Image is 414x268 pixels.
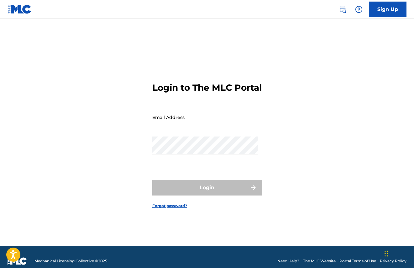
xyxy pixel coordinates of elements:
[369,2,406,17] a: Sign Up
[152,82,262,93] h3: Login to The MLC Portal
[380,258,406,264] a: Privacy Policy
[8,257,27,265] img: logo
[339,258,376,264] a: Portal Terms of Use
[8,5,32,14] img: MLC Logo
[152,203,187,209] a: Forgot password?
[383,238,414,268] iframe: Chat Widget
[303,258,336,264] a: The MLC Website
[353,3,365,16] div: Help
[277,258,299,264] a: Need Help?
[355,6,363,13] img: help
[336,3,349,16] a: Public Search
[34,258,107,264] span: Mechanical Licensing Collective © 2025
[385,244,388,263] div: Drag
[339,6,346,13] img: search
